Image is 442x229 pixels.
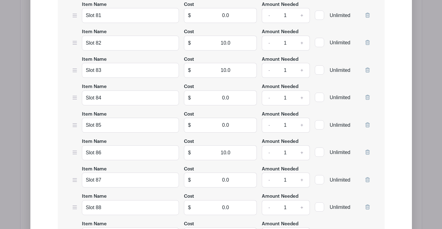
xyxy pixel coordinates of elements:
[184,56,194,63] label: Cost
[262,56,298,63] label: Amount Needed
[262,63,276,78] a: -
[184,36,195,51] span: $
[82,193,107,200] label: Item Name
[294,63,310,78] a: +
[294,8,310,23] a: +
[262,173,276,187] a: -
[330,150,350,155] span: Unlimited
[294,145,310,160] a: +
[82,63,179,78] input: e.g. Snacks or Check-in Attendees
[184,63,195,78] span: $
[330,122,350,128] span: Unlimited
[184,145,195,160] span: $
[82,166,107,173] label: Item Name
[294,36,310,51] a: +
[262,200,276,215] a: -
[262,83,298,90] label: Amount Needed
[330,13,350,18] span: Unlimited
[82,90,179,105] input: e.g. Snacks or Check-in Attendees
[82,83,107,90] label: Item Name
[184,118,195,133] span: $
[262,1,298,8] label: Amount Needed
[184,90,195,105] span: $
[184,83,194,90] label: Cost
[262,118,276,133] a: -
[184,173,195,187] span: $
[262,138,298,145] label: Amount Needed
[262,145,276,160] a: -
[82,111,107,118] label: Item Name
[262,36,276,51] a: -
[330,177,350,183] span: Unlimited
[184,111,194,118] label: Cost
[262,111,298,118] label: Amount Needed
[184,138,194,145] label: Cost
[330,205,350,210] span: Unlimited
[184,29,194,36] label: Cost
[82,221,107,228] label: Item Name
[294,118,310,133] a: +
[184,200,195,215] span: $
[82,138,107,145] label: Item Name
[82,145,179,160] input: e.g. Snacks or Check-in Attendees
[184,221,194,228] label: Cost
[82,36,179,51] input: e.g. Snacks or Check-in Attendees
[294,90,310,105] a: +
[82,173,179,187] input: e.g. Snacks or Check-in Attendees
[184,166,194,173] label: Cost
[82,8,179,23] input: e.g. Snacks or Check-in Attendees
[262,166,298,173] label: Amount Needed
[184,1,194,8] label: Cost
[82,29,107,36] label: Item Name
[262,29,298,36] label: Amount Needed
[330,68,350,73] span: Unlimited
[82,1,107,8] label: Item Name
[330,40,350,45] span: Unlimited
[294,200,310,215] a: +
[262,90,276,105] a: -
[82,200,179,215] input: e.g. Snacks or Check-in Attendees
[294,173,310,187] a: +
[262,221,298,228] label: Amount Needed
[82,56,107,63] label: Item Name
[262,193,298,200] label: Amount Needed
[262,8,276,23] a: -
[330,95,350,100] span: Unlimited
[184,8,195,23] span: $
[82,118,179,133] input: e.g. Snacks or Check-in Attendees
[184,193,194,200] label: Cost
